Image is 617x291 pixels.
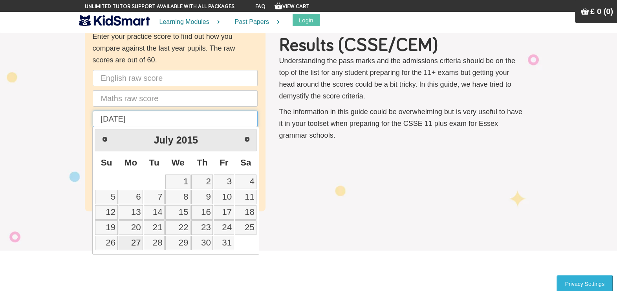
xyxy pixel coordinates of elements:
span: Sunday [101,158,112,167]
span: Monday [124,158,137,167]
a: 24 [214,220,234,235]
a: 19 [95,220,117,235]
input: Date of birth (d/m/y) e.g. 27/12/2007 [93,111,258,127]
a: 20 [119,220,143,235]
a: Next [238,130,256,148]
button: Login [293,14,320,26]
a: Past Papers [225,12,285,33]
a: 7 [144,190,165,204]
span: 2015 [176,135,198,145]
span: Saturday [240,158,251,167]
a: FAQ [255,4,265,9]
h1: Essex 11+ Pass Mark and Exam Results (CSSE/CEM) [279,17,525,55]
a: 9 [191,190,213,204]
a: 6 [119,190,143,204]
a: 12 [95,205,117,220]
a: 17 [214,205,234,220]
p: The information in this guide could be overwhelming but is very useful to have it in your toolset... [279,106,525,141]
a: 31 [214,236,234,250]
a: 21 [144,220,165,235]
p: Understanding the pass marks and the admissions criteria should be on the top of the list for any... [279,55,525,102]
span: £ 0 (0) [590,7,613,16]
a: 18 [235,205,257,220]
span: Thursday [197,158,208,167]
a: 22 [165,220,190,235]
a: 1 [165,175,190,189]
span: Friday [220,158,229,167]
a: 13 [119,205,143,220]
p: Enter your practice score to find out how you compare against the last year pupils. The raw score... [93,31,258,66]
a: 8 [165,190,190,204]
a: 16 [191,205,213,220]
input: English raw score [93,70,258,86]
a: Prev [96,130,114,148]
a: 10 [214,190,234,204]
a: 28 [144,236,165,250]
span: Wednesday [171,158,184,167]
span: July [154,135,174,145]
img: Your items in the shopping basket [581,7,589,15]
a: 5 [95,190,117,204]
span: Next [244,136,250,142]
img: Your items in the shopping basket [275,2,282,10]
span: Tuesday [149,158,159,167]
a: 29 [165,236,190,250]
a: Learning Modules [150,12,225,33]
a: View Cart [275,4,309,9]
a: 25 [235,220,257,235]
a: 30 [191,236,213,250]
img: KidSmart logo [79,14,150,27]
span: Prev [102,136,108,142]
span: Unlimited tutor support available with all packages [85,3,234,11]
a: 14 [144,205,165,220]
a: 15 [165,205,190,220]
a: 2 [191,175,213,189]
a: 3 [214,175,234,189]
a: 11 [235,190,257,204]
a: 27 [119,236,143,250]
a: 26 [95,236,117,250]
a: 4 [235,175,257,189]
input: Maths raw score [93,90,258,107]
a: 23 [191,220,213,235]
